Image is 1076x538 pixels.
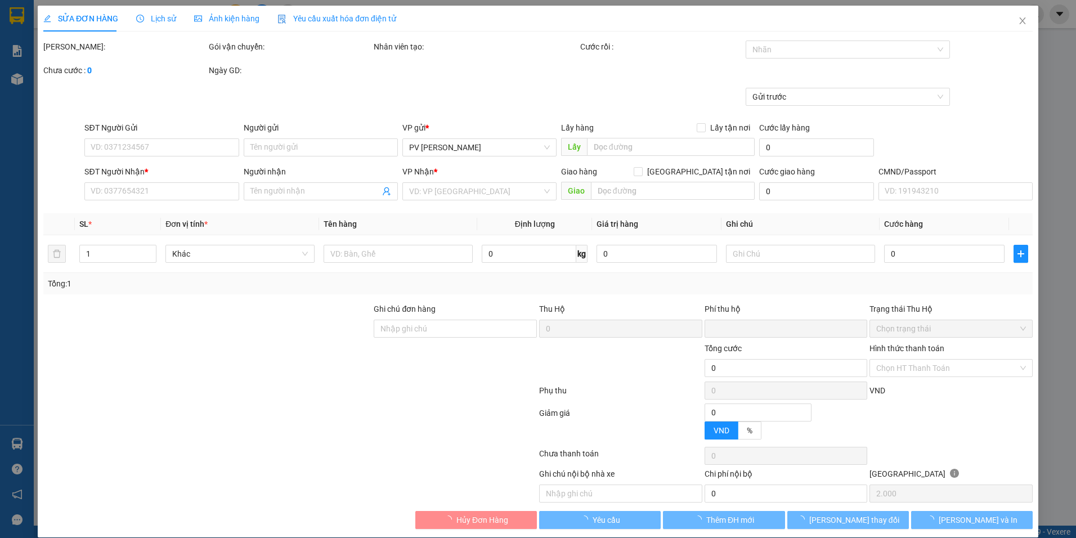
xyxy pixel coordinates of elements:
[48,245,66,263] button: delete
[726,245,875,263] input: Ghi Chú
[324,219,357,228] span: Tên hàng
[926,515,939,523] span: loading
[136,15,144,23] span: clock-circle
[43,14,118,23] span: SỬA ĐƠN HÀNG
[382,187,391,196] span: user-add
[597,219,638,228] span: Giá trị hàng
[11,78,23,95] span: Nơi gửi:
[580,515,593,523] span: loading
[706,514,754,526] span: Thêm ĐH mới
[706,122,755,134] span: Lấy tận nơi
[539,304,565,313] span: Thu Hộ
[593,514,620,526] span: Yêu cầu
[869,303,1033,315] div: Trạng thái Thu Hộ
[797,515,809,523] span: loading
[759,182,874,200] input: Cước giao hàng
[84,165,239,178] div: SĐT Người Nhận
[165,219,208,228] span: Đơn vị tính
[663,511,784,529] button: Thêm ĐH mới
[209,64,372,77] div: Ngày GD:
[107,51,159,59] span: 16:03:26 [DATE]
[48,277,415,290] div: Tổng: 1
[950,469,959,478] span: info-circle
[1007,6,1038,37] button: Close
[374,320,537,338] input: Ghi chú đơn hàng
[705,344,742,353] span: Tổng cước
[884,219,923,228] span: Cước hàng
[876,320,1026,337] span: Chọn trạng thái
[561,123,594,132] span: Lấy hàng
[277,15,286,24] img: icon
[43,64,207,77] div: Chưa cước :
[759,123,810,132] label: Cước lấy hàng
[705,468,868,485] div: Chi phí nội bộ
[456,514,508,526] span: Hủy Đơn Hàng
[1014,249,1028,258] span: plus
[939,514,1017,526] span: [PERSON_NAME] và In
[194,14,259,23] span: Ảnh kiện hàng
[444,515,456,523] span: loading
[43,41,207,53] div: [PERSON_NAME]:
[374,304,436,313] label: Ghi chú đơn hàng
[752,88,943,105] span: Gửi trước
[402,167,434,176] span: VP Nhận
[243,122,397,134] div: Người gửi
[538,384,703,404] div: Phụ thu
[759,138,874,156] input: Cước lấy hàng
[878,165,1033,178] div: CMND/Passport
[87,66,92,75] b: 0
[1018,16,1027,25] span: close
[561,138,587,156] span: Lấy
[374,41,578,53] div: Nhân viên tạo:
[747,426,752,435] span: %
[79,219,88,228] span: SL
[538,407,703,445] div: Giảm giá
[84,122,239,134] div: SĐT Người Gửi
[561,167,597,176] span: Giao hàng
[721,213,880,235] th: Ghi chú
[324,245,473,263] input: VD: Bàn, Ghế
[694,515,706,523] span: loading
[869,344,944,353] label: Hình thức thanh toán
[172,245,308,262] span: Khác
[515,219,555,228] span: Định lượng
[587,138,755,156] input: Dọc đường
[39,68,131,76] strong: BIÊN NHẬN GỬI HÀNG HOÁ
[869,468,1033,485] div: [GEOGRAPHIC_DATA]
[538,447,703,467] div: Chưa thanh toán
[86,78,104,95] span: Nơi nhận:
[402,122,557,134] div: VP gửi
[809,514,899,526] span: [PERSON_NAME] thay đổi
[243,165,397,178] div: Người nhận
[705,303,868,320] div: Phí thu hộ
[113,42,159,51] span: ND10250272
[194,15,202,23] span: picture
[11,25,26,53] img: logo
[869,386,885,395] span: VND
[759,167,815,176] label: Cước giao hàng
[209,41,372,53] div: Gói vận chuyển:
[29,18,91,60] strong: CÔNG TY TNHH [GEOGRAPHIC_DATA] 214 QL13 - P.26 - Q.BÌNH THẠNH - TP HCM 1900888606
[136,14,176,23] span: Lịch sử
[277,14,396,23] span: Yêu cầu xuất hóa đơn điện tử
[911,511,1033,529] button: [PERSON_NAME] và In
[415,511,537,529] button: Hủy Đơn Hàng
[787,511,909,529] button: [PERSON_NAME] thay đổi
[539,468,702,485] div: Ghi chú nội bộ nhà xe
[580,41,743,53] div: Cước rồi :
[539,485,702,503] input: Nhập ghi chú
[643,165,755,178] span: [GEOGRAPHIC_DATA] tận nơi
[38,79,82,91] span: PV [PERSON_NAME]
[1014,245,1028,263] button: plus
[561,182,591,200] span: Giao
[714,426,729,435] span: VND
[43,15,51,23] span: edit
[576,245,588,263] span: kg
[539,511,661,529] button: Yêu cầu
[591,182,755,200] input: Dọc đường
[409,139,550,156] span: PV Nam Đong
